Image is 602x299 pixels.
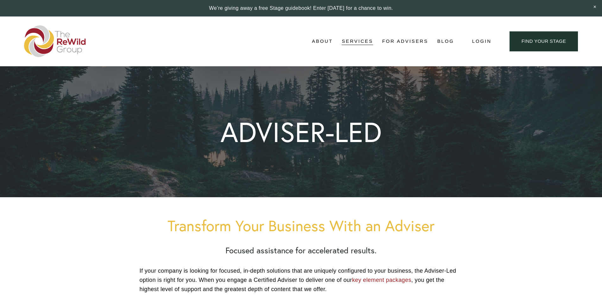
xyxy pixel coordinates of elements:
[220,118,382,146] h1: ADVISER-LED
[312,37,333,46] span: About
[437,37,454,46] a: Blog
[342,37,373,46] span: Services
[140,246,463,255] h2: Focused assistance for accelerated results.
[312,37,333,46] a: folder dropdown
[140,266,463,294] p: If your company is looking for focused, in-depth solutions that are uniquely configured to your b...
[510,31,578,51] a: find your stage
[140,217,463,234] h1: Transform Your Business With an Adviser
[472,37,491,46] a: Login
[342,37,373,46] a: folder dropdown
[352,277,411,283] a: key element packages
[24,25,86,57] img: The ReWild Group
[382,37,428,46] a: For Advisers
